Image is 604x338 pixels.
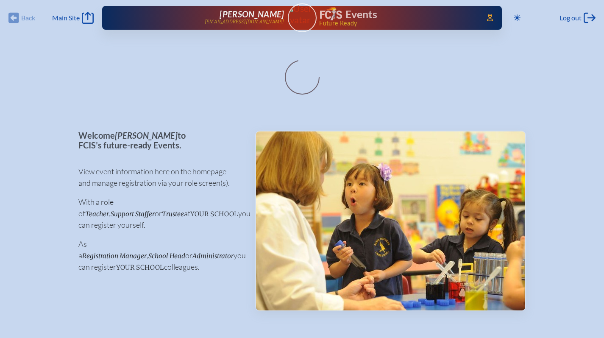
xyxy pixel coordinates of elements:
span: School Head [148,252,185,260]
span: Teacher [85,210,109,218]
span: Administrator [192,252,234,260]
img: User Avatar [284,3,320,25]
span: your school [190,210,238,218]
span: Support Staffer [111,210,155,218]
span: Registration Manager [82,252,147,260]
span: your school [116,263,164,271]
p: Welcome to FCIS’s future-ready Events. [78,131,242,150]
span: Log out [559,14,582,22]
a: [PERSON_NAME][EMAIL_ADDRESS][DOMAIN_NAME] [129,9,284,26]
span: [PERSON_NAME] [220,9,284,19]
a: Main Site [52,12,94,24]
p: As a , or you can register colleagues. [78,238,242,273]
span: Future Ready [319,20,475,26]
a: User Avatar [288,3,317,32]
p: View event information here on the homepage and manage registration via your role screen(s). [78,166,242,189]
span: Trustee [162,210,184,218]
img: Events [256,131,525,310]
p: With a role of , or at you can register yourself. [78,196,242,231]
div: FCIS Events — Future ready [320,7,475,26]
span: [PERSON_NAME] [115,130,178,140]
span: Main Site [52,14,80,22]
p: [EMAIL_ADDRESS][DOMAIN_NAME] [205,19,284,25]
